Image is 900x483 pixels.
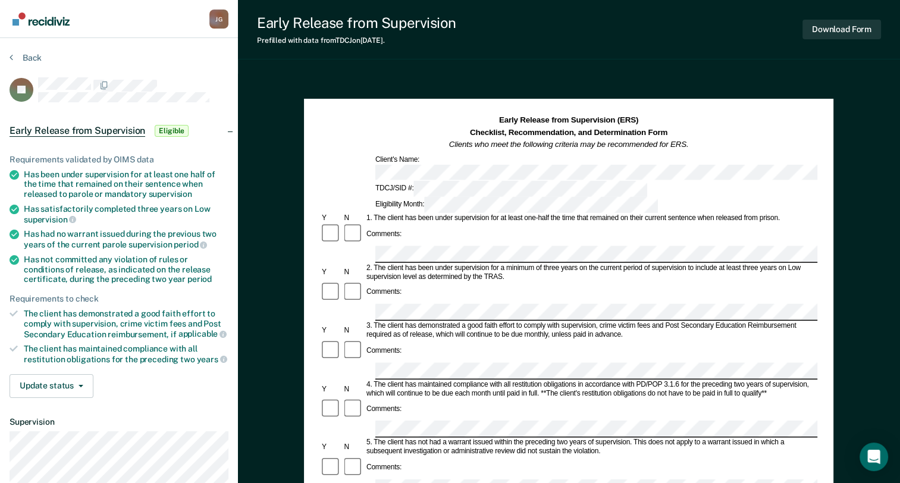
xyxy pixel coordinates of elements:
div: Y [320,268,342,277]
div: Y [320,443,342,452]
div: The client has maintained compliance with all restitution obligations for the preceding two [24,344,228,364]
div: Prefilled with data from TDCJ on [DATE] . [257,36,456,45]
div: Y [320,385,342,394]
span: years [197,355,227,364]
div: Has satisfactorily completed three years on Low [24,204,228,224]
div: N [343,326,365,335]
dt: Supervision [10,417,228,427]
span: Early Release from Supervision [10,125,145,137]
button: Download Form [802,20,881,39]
button: Update status [10,374,93,398]
div: Has been under supervision for at least one half of the time that remained on their sentence when... [24,170,228,199]
div: N [343,214,365,223]
span: period [174,240,207,249]
img: Recidiviz [12,12,70,26]
strong: Checklist, Recommendation, and Determination Form [470,128,667,137]
div: Open Intercom Messenger [860,443,888,471]
div: 5. The client has not had a warrant issued within the preceding two years of supervision. This do... [365,438,817,456]
span: period [187,274,212,284]
div: Has not committed any violation of rules or conditions of release, as indicated on the release ce... [24,255,228,284]
div: The client has demonstrated a good faith effort to comply with supervision, crime victim fees and... [24,309,228,339]
div: N [343,268,365,277]
div: Comments: [365,230,403,239]
div: N [343,443,365,452]
div: N [343,385,365,394]
div: Has had no warrant issued during the previous two years of the current parole supervision [24,229,228,249]
span: supervision [24,215,76,224]
div: Comments: [365,463,403,472]
div: Comments: [365,288,403,297]
div: J G [209,10,228,29]
div: Eligibility Month: [374,197,660,213]
div: Early Release from Supervision [257,14,456,32]
div: TDCJ/SID #: [374,181,649,197]
span: supervision [149,189,192,199]
button: Profile dropdown button [209,10,228,29]
strong: Early Release from Supervision (ERS) [499,116,638,125]
span: applicable [178,329,227,338]
button: Back [10,52,42,63]
em: Clients who meet the following criteria may be recommended for ERS. [449,140,689,149]
div: Y [320,326,342,335]
div: 3. The client has demonstrated a good faith effort to comply with supervision, crime victim fees ... [365,322,817,340]
div: 1. The client has been under supervision for at least one-half the time that remained on their cu... [365,214,817,223]
div: Requirements validated by OIMS data [10,155,228,165]
div: Comments: [365,405,403,414]
div: Comments: [365,346,403,355]
div: 2. The client has been under supervision for a minimum of three years on the current period of su... [365,264,817,281]
div: 4. The client has maintained compliance with all restitution obligations in accordance with PD/PO... [365,380,817,398]
div: Requirements to check [10,294,228,304]
div: Y [320,214,342,223]
span: Eligible [155,125,189,137]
